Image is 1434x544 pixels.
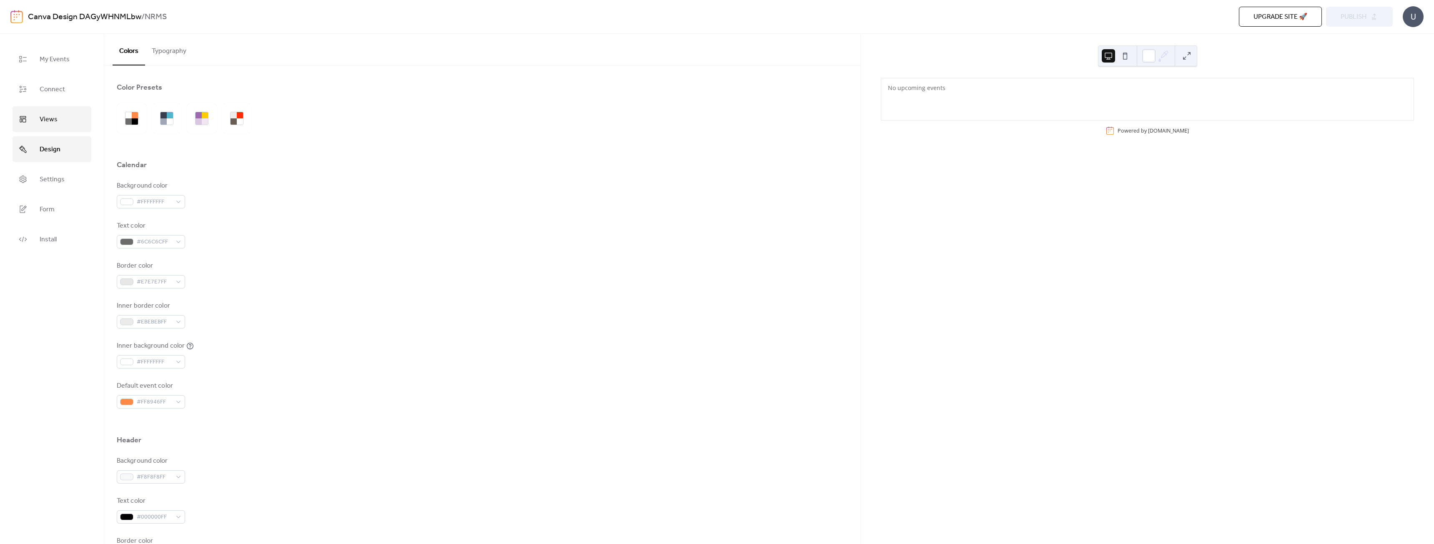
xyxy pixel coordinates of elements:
span: Settings [40,173,65,186]
a: Form [13,196,91,222]
span: #000000FF [137,512,172,522]
span: #EBEBEBFF [137,317,172,327]
a: Connect [13,76,91,102]
span: Install [40,233,57,246]
span: Upgrade site 🚀 [1253,12,1307,22]
span: Connect [40,83,65,96]
span: #E7E7E7FF [137,277,172,287]
a: [DOMAIN_NAME] [1148,127,1189,134]
span: My Events [40,53,70,66]
div: Default event color [117,381,183,391]
div: Background color [117,181,183,191]
div: Text color [117,496,183,506]
span: #FF8946FF [137,397,172,407]
span: Form [40,203,55,216]
div: Color Presets [117,83,162,93]
a: Install [13,226,91,252]
div: No upcoming events [888,83,1407,92]
div: Border color [117,261,183,271]
img: logo [10,10,23,23]
span: Views [40,113,58,126]
a: My Events [13,46,91,72]
b: NRMS [145,9,167,25]
a: Views [13,106,91,132]
button: Typography [145,34,193,65]
div: Header [117,435,142,445]
a: Settings [13,166,91,192]
div: U [1403,6,1424,27]
span: #FFFFFFFF [137,197,172,207]
span: #6C6C6CFF [137,237,172,247]
a: Canva Design DAGyWHNMLbw [28,9,141,25]
b: / [141,9,145,25]
a: Design [13,136,91,162]
span: #F8F8F8FF [137,472,172,482]
div: Inner border color [117,301,183,311]
span: Design [40,143,60,156]
div: Inner background color [117,341,185,351]
div: Calendar [117,160,147,170]
span: #FFFFFFFF [137,357,172,367]
div: Background color [117,456,183,466]
div: Text color [117,221,183,231]
button: Colors [113,34,145,65]
div: Powered by [1118,127,1189,134]
button: Upgrade site 🚀 [1239,7,1322,27]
